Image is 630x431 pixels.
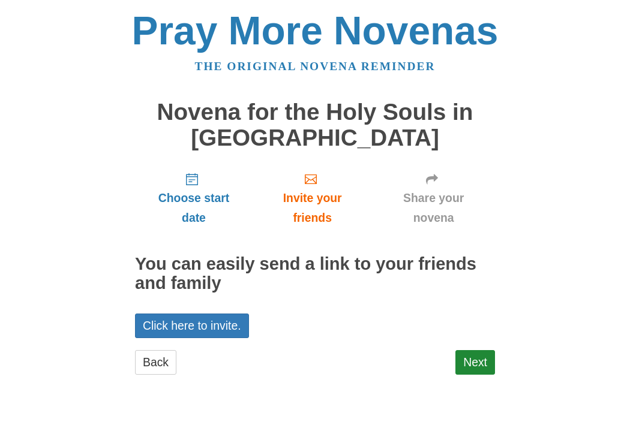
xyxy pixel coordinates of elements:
a: Click here to invite. [135,314,249,338]
a: Next [455,350,495,375]
a: Choose start date [135,162,253,234]
a: Back [135,350,176,375]
h2: You can easily send a link to your friends and family [135,255,495,293]
a: The original novena reminder [195,60,436,73]
span: Invite your friends [265,188,360,228]
a: Share your novena [372,162,495,234]
span: Share your novena [384,188,483,228]
h1: Novena for the Holy Souls in [GEOGRAPHIC_DATA] [135,100,495,150]
a: Pray More Novenas [132,8,499,53]
a: Invite your friends [253,162,372,234]
span: Choose start date [147,188,241,228]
